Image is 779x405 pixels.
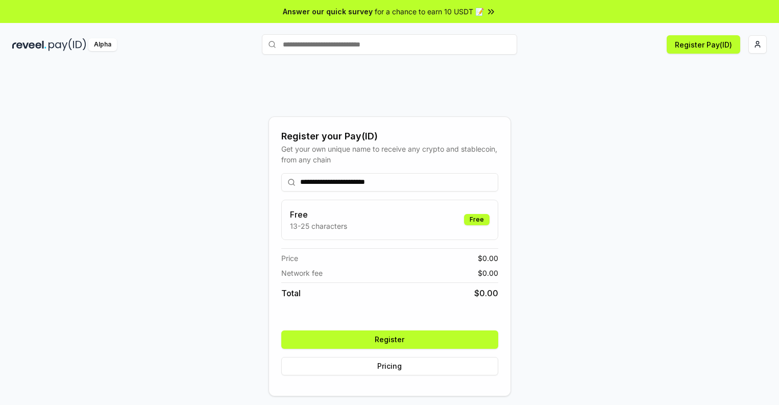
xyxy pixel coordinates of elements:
[474,287,498,299] span: $ 0.00
[281,357,498,375] button: Pricing
[48,38,86,51] img: pay_id
[281,287,301,299] span: Total
[88,38,117,51] div: Alpha
[464,214,490,225] div: Free
[478,268,498,278] span: $ 0.00
[281,144,498,165] div: Get your own unique name to receive any crypto and stablecoin, from any chain
[281,253,298,264] span: Price
[375,6,484,17] span: for a chance to earn 10 USDT 📝
[281,330,498,349] button: Register
[12,38,46,51] img: reveel_dark
[290,208,347,221] h3: Free
[281,268,323,278] span: Network fee
[667,35,740,54] button: Register Pay(ID)
[283,6,373,17] span: Answer our quick survey
[290,221,347,231] p: 13-25 characters
[478,253,498,264] span: $ 0.00
[281,129,498,144] div: Register your Pay(ID)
